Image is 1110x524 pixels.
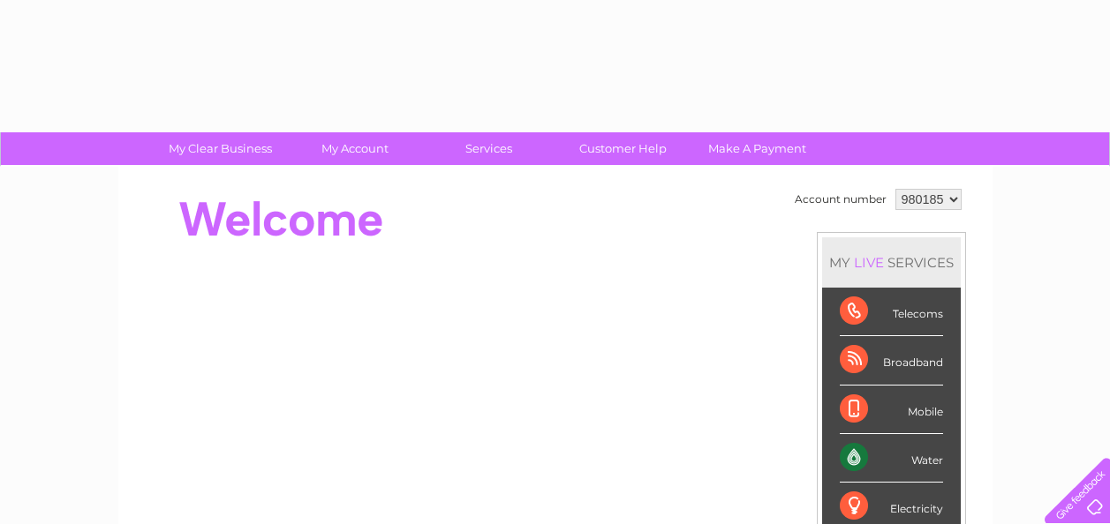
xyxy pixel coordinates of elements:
div: Telecoms [840,288,943,336]
div: LIVE [850,254,887,271]
a: Make A Payment [684,132,830,165]
div: Water [840,434,943,483]
td: Account number [790,184,891,214]
a: My Clear Business [147,132,293,165]
div: MY SERVICES [822,237,961,288]
a: Customer Help [550,132,696,165]
div: Mobile [840,386,943,434]
div: Broadband [840,336,943,385]
a: My Account [282,132,427,165]
a: Services [416,132,562,165]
